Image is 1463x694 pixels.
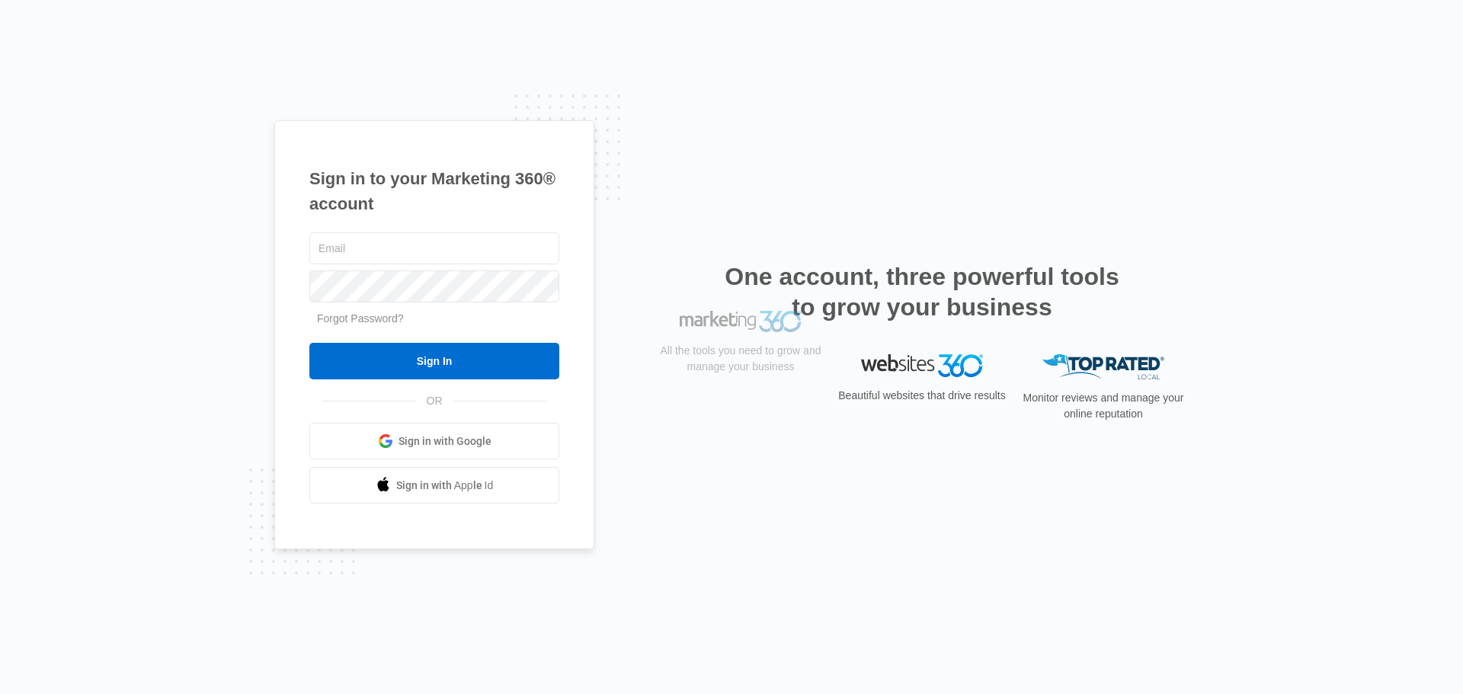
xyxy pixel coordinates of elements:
[861,354,983,376] img: Websites 360
[317,312,404,325] a: Forgot Password?
[655,386,826,418] p: All the tools you need to grow and manage your business
[396,478,494,494] span: Sign in with Apple Id
[399,433,491,449] span: Sign in with Google
[309,232,559,264] input: Email
[309,166,559,216] h1: Sign in to your Marketing 360® account
[680,354,802,376] img: Marketing 360
[837,388,1007,404] p: Beautiful websites that drive results
[1018,390,1189,422] p: Monitor reviews and manage your online reputation
[309,423,559,459] a: Sign in with Google
[1042,354,1164,379] img: Top Rated Local
[416,393,453,409] span: OR
[309,467,559,504] a: Sign in with Apple Id
[720,261,1124,322] h2: One account, three powerful tools to grow your business
[309,343,559,379] input: Sign In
